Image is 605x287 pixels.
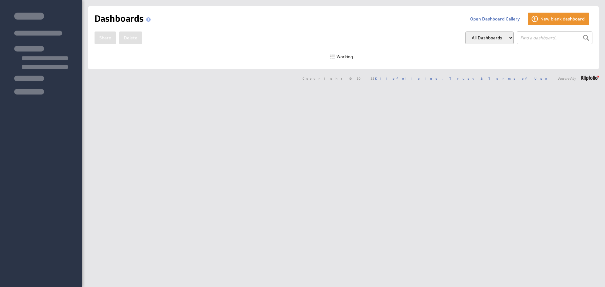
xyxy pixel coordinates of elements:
[449,76,551,81] a: Trust & Terms of Use
[465,13,525,25] button: Open Dashboard Gallery
[375,76,443,81] a: Klipfolio Inc.
[14,13,68,95] img: skeleton-sidenav.svg
[558,77,576,80] span: Powered by
[95,32,116,44] button: Share
[528,13,589,25] button: New blank dashboard
[302,77,443,80] span: Copyright © 2025
[517,32,592,44] input: Find a dashboard...
[581,76,599,81] img: logo-footer.png
[330,55,357,59] div: Working...
[119,32,142,44] button: Delete
[95,13,153,25] h1: Dashboards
